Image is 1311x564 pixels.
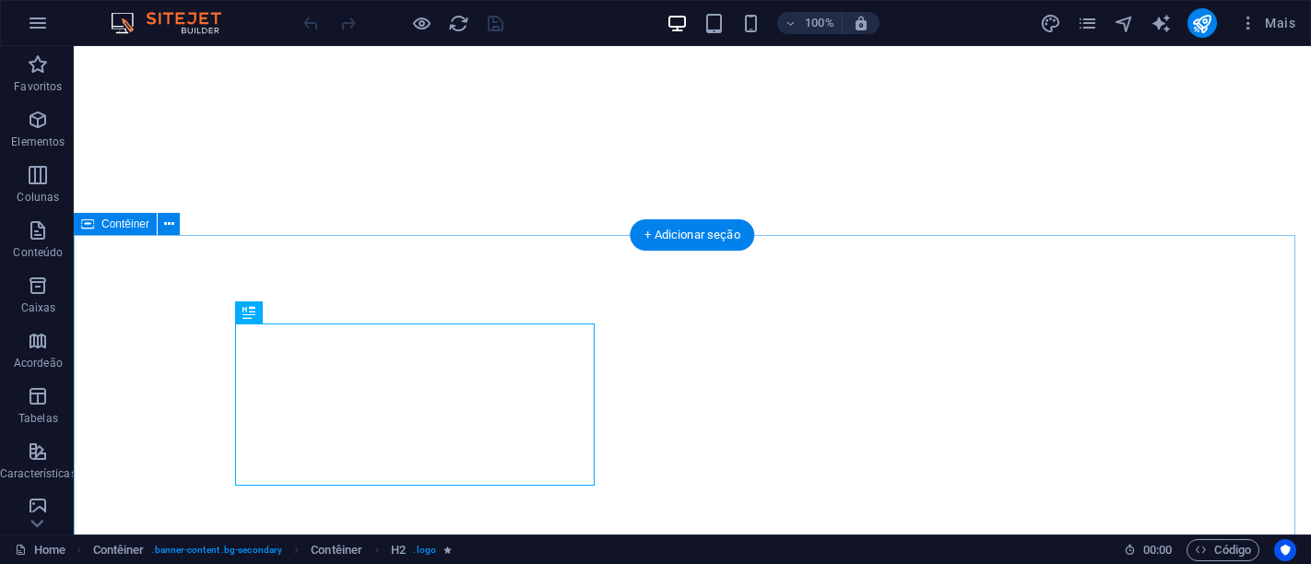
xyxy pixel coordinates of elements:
[1114,13,1135,34] i: Navegador
[777,12,843,34] button: 100%
[391,539,406,561] span: Clique para selecionar. Clique duas vezes para editar
[15,539,65,561] a: Clique para cancelar a seleção. Clique duas vezes para abrir as Páginas
[1187,539,1259,561] button: Código
[17,190,59,205] p: Colunas
[18,411,58,426] p: Tabelas
[14,356,63,370] p: Acordeão
[1114,12,1136,34] button: navigator
[853,15,869,31] i: Ao redimensionar, ajusta automaticamente o nível de zoom para caber no dispositivo escolhido.
[448,13,469,34] i: Recarregar página
[1274,539,1296,561] button: Usercentrics
[443,545,452,555] i: O elemento contém uma animação
[151,539,282,561] span: . banner-content .bg-secondary
[630,219,754,251] div: + Adicionar seção
[14,79,62,94] p: Favoritos
[410,12,432,34] button: Clique aqui para sair do modo de visualização e continuar editando
[93,539,145,561] span: Clique para selecionar. Clique duas vezes para editar
[1040,13,1061,34] i: Design (Ctrl+Alt+Y)
[1187,8,1217,38] button: publish
[1156,543,1159,557] span: :
[805,12,834,34] h6: 100%
[1151,13,1172,34] i: AI Writer
[1040,12,1062,34] button: design
[13,245,63,260] p: Conteúdo
[1195,539,1251,561] span: Código
[1077,12,1099,34] button: pages
[1151,12,1173,34] button: text_generator
[311,539,362,561] span: Clique para selecionar. Clique duas vezes para editar
[1143,539,1172,561] span: 00 00
[413,539,435,561] span: . logo
[1077,13,1098,34] i: Páginas (Ctrl+Alt+S)
[447,12,469,34] button: reload
[106,12,244,34] img: Editor Logo
[1124,539,1173,561] h6: Tempo de sessão
[21,300,56,315] p: Caixas
[1239,14,1295,32] span: Mais
[1232,8,1303,38] button: Mais
[101,218,149,229] span: Contêiner
[93,539,452,561] nav: breadcrumb
[1191,13,1212,34] i: Publicar
[11,135,65,149] p: Elementos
